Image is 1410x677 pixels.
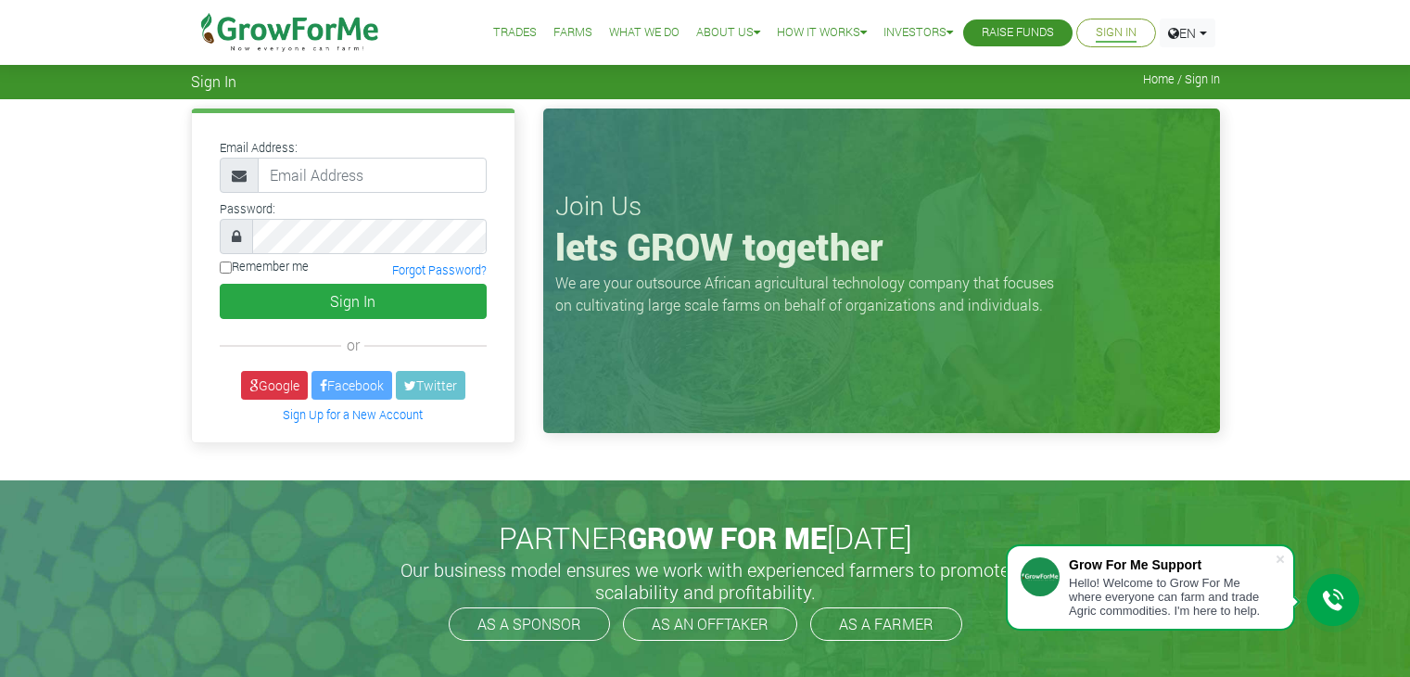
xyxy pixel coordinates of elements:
[553,23,592,43] a: Farms
[198,520,1213,556] h2: PARTNER [DATE]
[191,72,236,90] span: Sign In
[1096,23,1137,43] a: Sign In
[982,23,1054,43] a: Raise Funds
[1143,72,1220,86] span: Home / Sign In
[609,23,680,43] a: What We Do
[220,200,275,218] label: Password:
[220,258,309,275] label: Remember me
[883,23,953,43] a: Investors
[283,407,423,422] a: Sign Up for a New Account
[1069,576,1275,618] div: Hello! Welcome to Grow For Me where everyone can farm and trade Agric commodities. I'm here to help.
[777,23,867,43] a: How it Works
[696,23,760,43] a: About Us
[258,158,487,193] input: Email Address
[220,284,487,319] button: Sign In
[381,558,1030,603] h5: Our business model ensures we work with experienced farmers to promote scalability and profitabil...
[628,517,827,557] span: GROW FOR ME
[1069,557,1275,572] div: Grow For Me Support
[623,607,797,641] a: AS AN OFFTAKER
[555,224,1208,269] h1: lets GROW together
[810,607,962,641] a: AS A FARMER
[493,23,537,43] a: Trades
[449,607,610,641] a: AS A SPONSOR
[220,262,232,274] input: Remember me
[220,139,298,157] label: Email Address:
[555,272,1065,316] p: We are your outsource African agricultural technology company that focuses on cultivating large s...
[555,190,1208,222] h3: Join Us
[392,262,487,277] a: Forgot Password?
[1160,19,1215,47] a: EN
[220,334,487,356] div: or
[241,371,308,400] a: Google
